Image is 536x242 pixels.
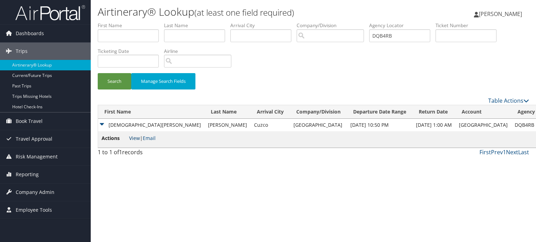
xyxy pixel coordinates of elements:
td: Cuzco [251,119,290,131]
td: [DATE] 10:50 PM [347,119,412,131]
a: Table Actions [488,97,529,104]
td: [DEMOGRAPHIC_DATA][PERSON_NAME] [98,119,204,131]
span: Employee Tools [16,201,52,219]
th: Last Name: activate to sort column ascending [204,105,251,119]
th: Return Date: activate to sort column ascending [412,105,455,119]
small: (at least one field required) [194,7,294,18]
a: View [129,135,140,141]
button: Manage Search Fields [131,73,195,89]
label: Ticketing Date [98,48,164,55]
span: Actions [102,134,128,142]
td: [PERSON_NAME] [204,119,251,131]
h1: Airtinerary® Lookup [98,5,385,19]
span: Travel Approval [16,130,52,148]
th: Arrival City: activate to sort column ascending [251,105,290,119]
span: Reporting [16,166,39,183]
span: Company Admin [16,184,54,201]
label: Last Name [164,22,230,29]
span: [PERSON_NAME] [479,10,522,18]
td: [DATE] 1:00 AM [412,119,455,131]
span: Risk Management [16,148,58,165]
button: Search [98,73,131,89]
label: Company/Division [297,22,369,29]
a: Last [518,148,529,156]
th: First Name: activate to sort column ascending [98,105,204,119]
a: Prev [491,148,503,156]
span: Book Travel [16,112,43,130]
a: [PERSON_NAME] [474,3,529,24]
a: Email [143,135,156,141]
th: Company/Division [290,105,347,119]
div: 1 to 1 of records [98,148,198,160]
label: Arrival City [230,22,297,29]
label: Agency Locator [369,22,435,29]
th: Account: activate to sort column ascending [455,105,511,119]
a: First [479,148,491,156]
a: 1 [503,148,506,156]
td: [GEOGRAPHIC_DATA] [290,119,347,131]
label: Airline [164,48,237,55]
a: Next [506,148,518,156]
td: [GEOGRAPHIC_DATA] [455,119,511,131]
th: Departure Date Range: activate to sort column ascending [347,105,412,119]
span: | [129,135,156,141]
span: 1 [119,148,122,156]
span: Trips [16,42,28,60]
img: airportal-logo.png [15,5,85,21]
label: First Name [98,22,164,29]
span: Dashboards [16,25,44,42]
label: Ticket Number [435,22,502,29]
